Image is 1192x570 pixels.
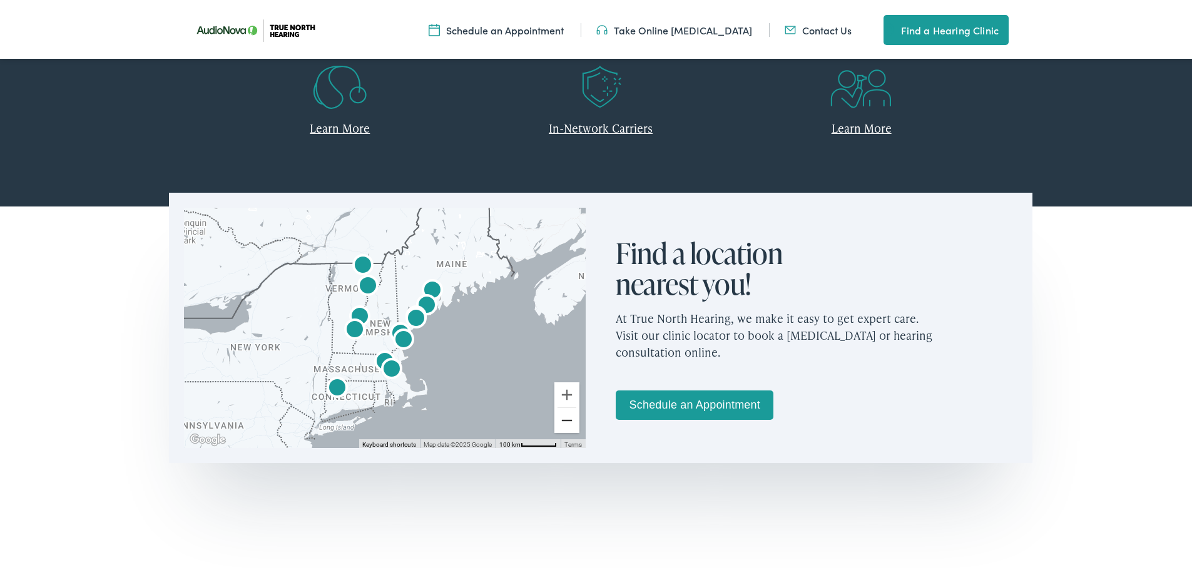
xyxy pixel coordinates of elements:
button: Zoom out [554,405,579,430]
img: Google [187,429,228,445]
div: AudioNova [343,244,383,284]
a: Leading Technology [219,18,461,92]
a: Take Online [MEDICAL_DATA] [596,21,752,34]
a: Terms (opens in new tab) [564,439,582,445]
h2: Find a location nearest you! [616,235,816,297]
img: Icon symbolizing a calendar in color code ffb348 [429,21,440,34]
span: Map data ©2025 Google [424,439,492,445]
img: Mail icon in color code ffb348, used for communication purposes [785,21,796,34]
div: AudioNova [335,308,375,349]
div: AudioNova [380,312,420,352]
a: Schedule an Appointment [616,388,773,417]
div: AudioNova [365,340,405,380]
a: Contact Us [785,21,852,34]
p: At True North Hearing, we make it easy to get expert care. Visit our clinic locator to book a [ME... [616,297,1017,368]
a: Schedule an Appointment [429,21,564,34]
a: In-Network Carriers [549,118,653,133]
a: Learn More [310,118,370,133]
div: AudioNova [396,297,436,337]
div: AudioNova [407,284,447,324]
button: Map Scale: 100 km per 54 pixels [496,437,561,445]
div: AudioNova [396,295,436,335]
div: True North Hearing by AudioNova [412,269,452,309]
div: AudioNova [384,318,424,359]
img: utility icon [884,20,895,35]
div: True North Hearing by AudioNova [340,295,380,335]
a: Open this area in Google Maps (opens a new window) [187,429,228,445]
img: Headphones icon in color code ffb348 [596,21,608,34]
a: Insurance Accepted [480,18,722,92]
a: Patient Care [740,18,982,92]
a: Learn More [832,118,892,133]
a: Find a Hearing Clinic [884,13,1009,43]
button: Keyboard shortcuts [362,438,416,447]
div: AudioNova [348,265,388,305]
button: Zoom in [554,380,579,405]
span: 100 km [499,439,521,445]
div: AudioNova [317,367,357,407]
div: AudioNova [372,348,412,388]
